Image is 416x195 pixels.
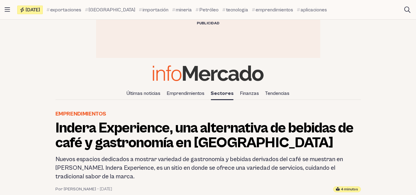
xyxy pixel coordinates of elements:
[199,6,219,14] span: Petróleo
[26,7,40,12] span: [DATE]
[263,88,292,99] a: Tendencias
[89,6,135,14] span: [GEOGRAPHIC_DATA]
[256,6,293,14] span: emprendimientos
[55,110,107,118] a: Emprendimientos
[176,6,192,14] span: mineria
[85,6,135,14] a: [GEOGRAPHIC_DATA]
[208,88,236,99] a: Sectores
[96,20,320,27] div: Publicidad
[46,6,81,14] a: exportaciones
[139,6,168,14] a: importación
[164,88,207,99] a: Emprendimientos
[196,6,219,14] a: Petróleo
[237,88,261,99] a: Finanzas
[301,6,327,14] span: aplicaciones
[226,6,248,14] span: tecnologia
[143,6,168,14] span: importación
[172,6,192,14] a: mineria
[100,186,112,192] time: 24 septiembre, 2022 07:34
[124,88,163,99] a: Últimas noticias
[55,155,361,181] h2: Nuevos espacios dedicados a mostrar variedad de gastronomía y bebidas derivados del café se muest...
[55,186,96,192] a: Por [PERSON_NAME]
[222,6,248,14] a: tecnologia
[153,65,264,81] img: Infomercado Ecuador logo
[297,6,327,14] a: aplicaciones
[333,186,361,192] div: Tiempo estimado de lectura: 4 minutos
[50,6,81,14] span: exportaciones
[97,186,99,192] span: •
[252,6,293,14] a: emprendimientos
[55,121,361,150] h1: Indera Experience, una alternativa de bebidas de café y gastronomía en [GEOGRAPHIC_DATA]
